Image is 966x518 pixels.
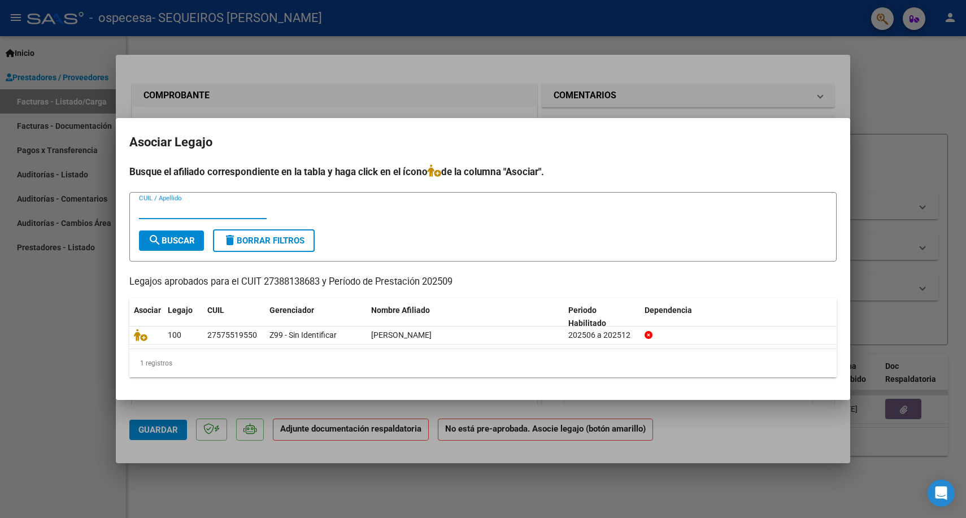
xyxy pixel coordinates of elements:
datatable-header-cell: Asociar [129,298,163,336]
span: Z99 - Sin Identificar [269,330,337,339]
span: Nombre Afiliado [371,306,430,315]
span: AGUILERA SOFIA MILENA [371,330,432,339]
button: Buscar [139,230,204,251]
datatable-header-cell: CUIL [203,298,265,336]
span: Periodo Habilitado [568,306,606,328]
datatable-header-cell: Dependencia [640,298,837,336]
datatable-header-cell: Legajo [163,298,203,336]
button: Borrar Filtros [213,229,315,252]
span: CUIL [207,306,224,315]
span: Borrar Filtros [223,236,304,246]
p: Legajos aprobados para el CUIT 27388138683 y Período de Prestación 202509 [129,275,837,289]
span: Asociar [134,306,161,315]
datatable-header-cell: Periodo Habilitado [564,298,640,336]
div: 27575519550 [207,329,257,342]
mat-icon: delete [223,233,237,247]
datatable-header-cell: Nombre Afiliado [367,298,564,336]
datatable-header-cell: Gerenciador [265,298,367,336]
h4: Busque el afiliado correspondiente en la tabla y haga click en el ícono de la columna "Asociar". [129,164,837,179]
span: Legajo [168,306,193,315]
h2: Asociar Legajo [129,132,837,153]
span: 100 [168,330,181,339]
div: 1 registros [129,349,837,377]
span: Gerenciador [269,306,314,315]
div: 202506 a 202512 [568,329,636,342]
span: Dependencia [645,306,692,315]
div: Open Intercom Messenger [928,480,955,507]
span: Buscar [148,236,195,246]
mat-icon: search [148,233,162,247]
